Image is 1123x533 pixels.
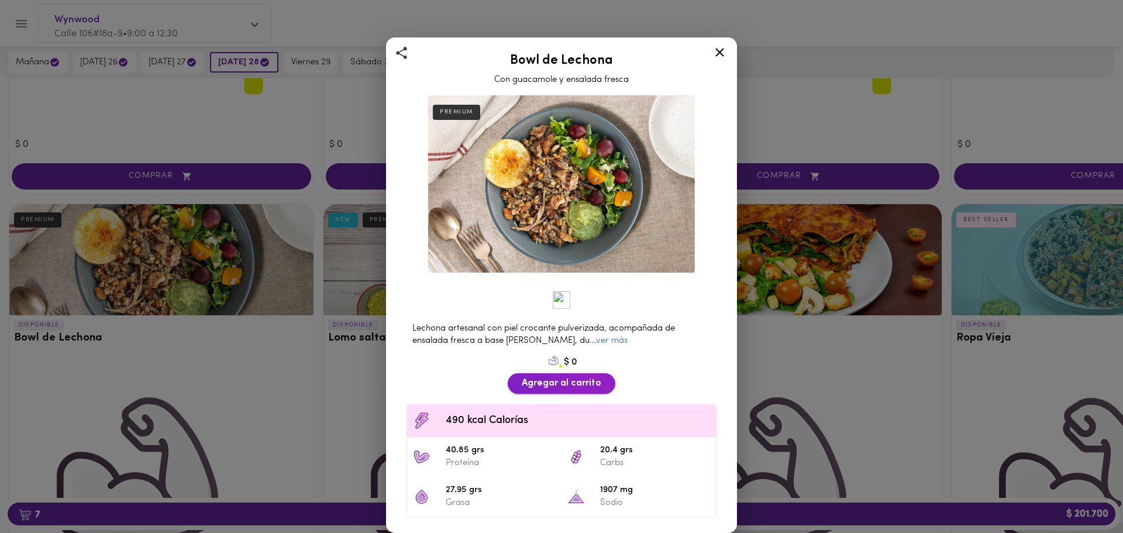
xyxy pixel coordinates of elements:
img: Artesanal.png [553,291,570,309]
span: Agregar al carrito [522,378,601,389]
p: Carbs [600,457,710,469]
p: Grasa [446,497,556,509]
p: Proteína [446,457,556,469]
img: Bowl de Lechona [428,95,695,273]
span: Con guacamole y ensalada fresca [494,75,629,84]
img: Contenido calórico [413,412,430,429]
a: ver más [596,336,628,345]
p: Sodio [600,497,710,509]
span: 20.4 grs [600,444,710,458]
img: 3c9730_d571e2bb10fd466bb8d4b1f1dc8ae5fc~mv2.png [546,353,564,371]
img: 20.4 grs Carbs [567,448,585,466]
span: 1907 mg [600,484,710,497]
div: PREMIUM [433,105,480,120]
span: Lechona artesanal con piel crocante pulverizada, acompañada de ensalada fresca a base [PERSON_NAM... [412,324,675,345]
img: 40.85 grs Proteína [413,448,430,466]
img: 1907 mg Sodio [567,488,585,506]
img: 27.95 grs Grasa [413,488,430,506]
h2: Bowl de Lechona [401,54,722,68]
span: 40.85 grs [446,444,556,458]
span: 490 kcal Calorías [446,413,710,429]
iframe: Messagebird Livechat Widget [1055,465,1111,521]
div: $ 0 [401,353,722,371]
button: Agregar al carrito [508,373,615,394]
span: 27.95 grs [446,484,556,497]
